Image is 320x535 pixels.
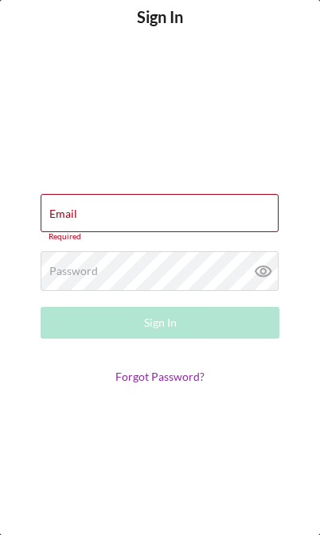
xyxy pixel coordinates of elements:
div: Sign In [144,307,177,339]
h4: Sign In [137,8,183,50]
button: Sign In [41,307,279,339]
label: Password [49,265,98,277]
label: Email [49,207,77,220]
a: Forgot Password? [115,370,205,383]
div: Required [41,232,279,242]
